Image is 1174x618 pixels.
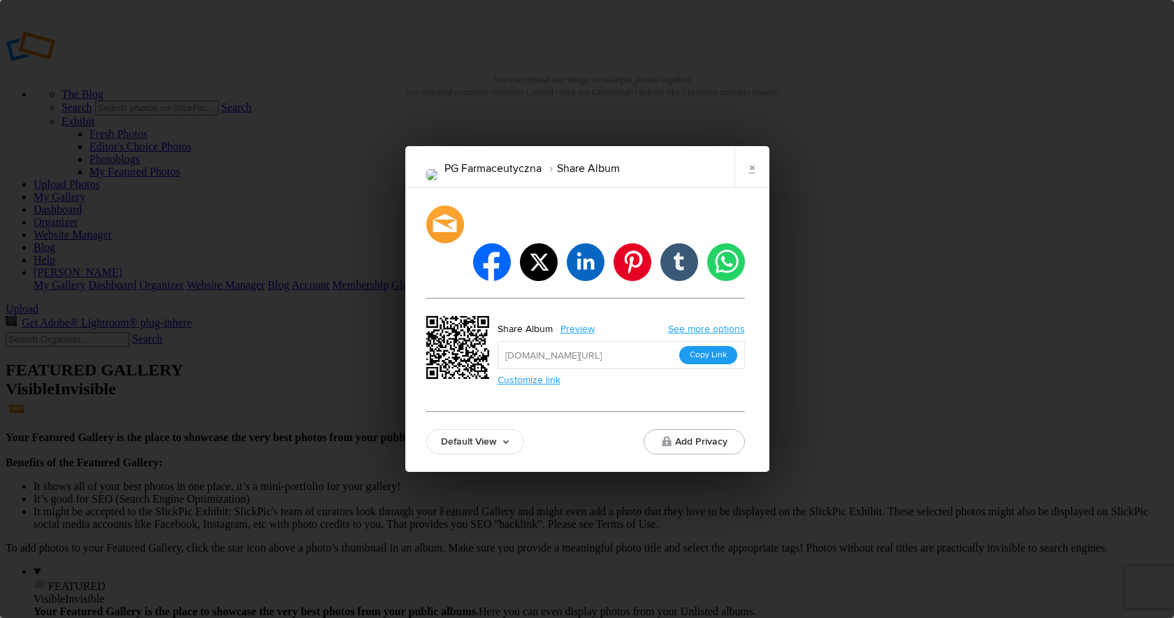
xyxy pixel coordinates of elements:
[520,243,558,281] li: twitter
[426,429,524,454] a: Default View
[679,346,737,364] button: Copy Link
[553,320,605,338] a: Preview
[660,243,698,281] li: tumblr
[567,243,604,281] li: linkedin
[734,146,769,188] a: ×
[426,316,493,383] div: https://slickpic.us/18256447MzdT
[668,323,745,335] a: See more options
[614,243,651,281] li: pinterest
[644,429,745,454] button: Add Privacy
[498,374,560,386] a: Customize link
[444,157,542,180] li: PG Farmaceutyczna
[426,169,437,180] img: Zrzut_ekranu_2025-08-31_o_18.52.50.png
[707,243,745,281] li: whatsapp
[542,157,620,180] li: Share Album
[498,320,553,338] div: Share Album
[473,243,511,281] li: facebook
